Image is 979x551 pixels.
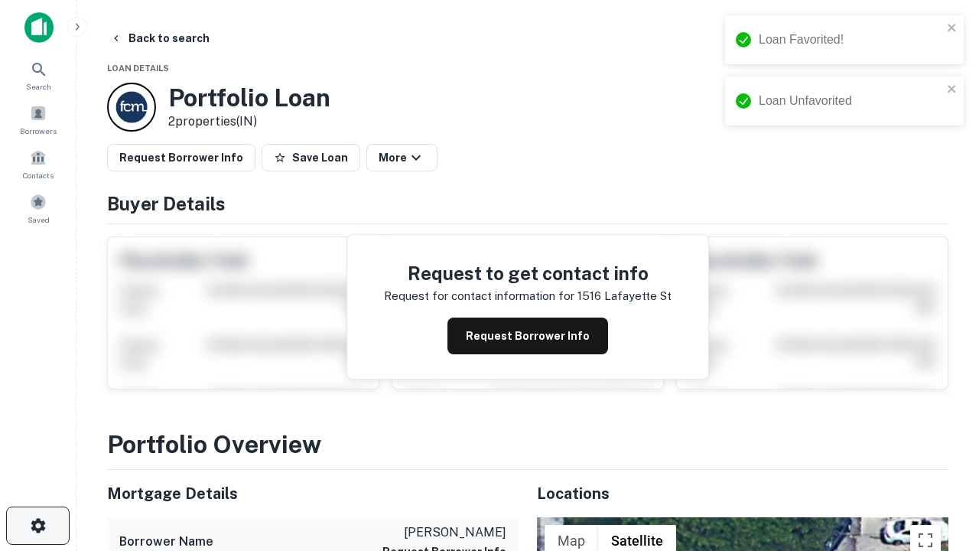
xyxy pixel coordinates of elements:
h4: Buyer Details [107,190,948,217]
a: Borrowers [5,99,72,140]
button: More [366,144,437,171]
h5: Locations [537,482,948,505]
h3: Portfolio Loan [168,83,330,112]
p: 2 properties (IN) [168,112,330,131]
button: Request Borrower Info [107,144,255,171]
span: Contacts [23,169,54,181]
span: Borrowers [20,125,57,137]
button: close [947,21,958,36]
p: [PERSON_NAME] [382,523,506,542]
a: Saved [5,187,72,229]
div: Loan Favorited! [759,31,942,49]
p: Request for contact information for [384,287,574,305]
iframe: Chat Widget [903,380,979,453]
button: Request Borrower Info [447,318,608,354]
a: Search [5,54,72,96]
div: Loan Unfavorited [759,92,942,110]
h4: Request to get contact info [384,259,672,287]
button: close [947,83,958,97]
span: Saved [28,214,50,226]
h6: Borrower Name [119,533,213,551]
p: 1516 lafayette st [577,287,672,305]
span: Search [26,80,51,93]
button: Save Loan [262,144,360,171]
h5: Mortgage Details [107,482,519,505]
a: Contacts [5,143,72,184]
span: Loan Details [107,64,169,73]
h3: Portfolio Overview [107,426,948,463]
img: capitalize-icon.png [24,12,54,43]
button: Back to search [104,24,216,52]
